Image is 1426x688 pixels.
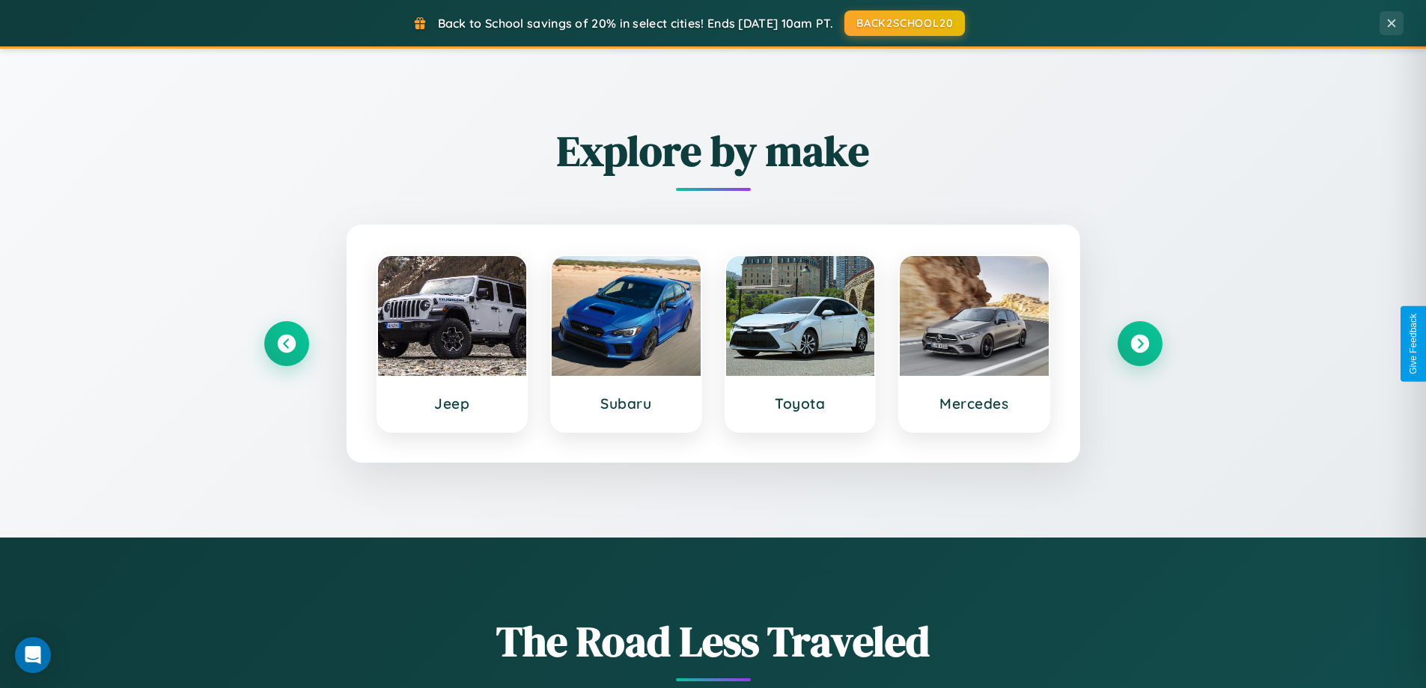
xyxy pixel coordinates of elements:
h2: Explore by make [264,122,1163,180]
button: BACK2SCHOOL20 [844,10,965,36]
div: Give Feedback [1408,314,1419,374]
div: Open Intercom Messenger [15,637,51,673]
h3: Toyota [741,395,860,413]
h3: Mercedes [915,395,1034,413]
h3: Jeep [393,395,512,413]
span: Back to School savings of 20% in select cities! Ends [DATE] 10am PT. [438,16,833,31]
h1: The Road Less Traveled [264,612,1163,670]
h3: Subaru [567,395,686,413]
